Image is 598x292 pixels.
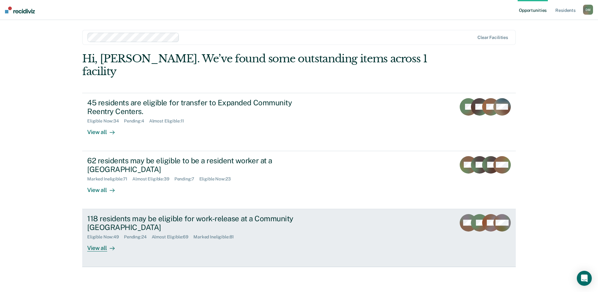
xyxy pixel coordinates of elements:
[87,182,122,194] div: View all
[87,124,122,136] div: View all
[124,234,152,240] div: Pending : 24
[87,118,124,124] div: Eligible Now : 34
[5,7,35,13] img: Recidiviz
[87,156,306,174] div: 62 residents may be eligible to be a resident worker at a [GEOGRAPHIC_DATA]
[174,176,199,182] div: Pending : 7
[87,234,124,240] div: Eligible Now : 49
[193,234,239,240] div: Marked Ineligible : 81
[124,118,149,124] div: Pending : 4
[149,118,189,124] div: Almost Eligible : 11
[82,52,429,78] div: Hi, [PERSON_NAME]. We’ve found some outstanding items across 1 facility
[87,176,132,182] div: Marked Ineligible : 71
[152,234,194,240] div: Almost Eligible : 69
[583,5,593,15] div: D M
[87,214,306,232] div: 118 residents may be eligible for work-release at a Community [GEOGRAPHIC_DATA]
[87,240,122,252] div: View all
[82,93,516,151] a: 45 residents are eligible for transfer to Expanded Community Reentry Centers.Eligible Now:34Pendi...
[577,271,592,286] div: Open Intercom Messenger
[132,176,174,182] div: Almost Eligible : 39
[82,209,516,267] a: 118 residents may be eligible for work-release at a Community [GEOGRAPHIC_DATA]Eligible Now:49Pen...
[477,35,508,40] div: Clear facilities
[583,5,593,15] button: DM
[82,151,516,209] a: 62 residents may be eligible to be a resident worker at a [GEOGRAPHIC_DATA]Marked Ineligible:71Al...
[199,176,236,182] div: Eligible Now : 23
[87,98,306,116] div: 45 residents are eligible for transfer to Expanded Community Reentry Centers.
